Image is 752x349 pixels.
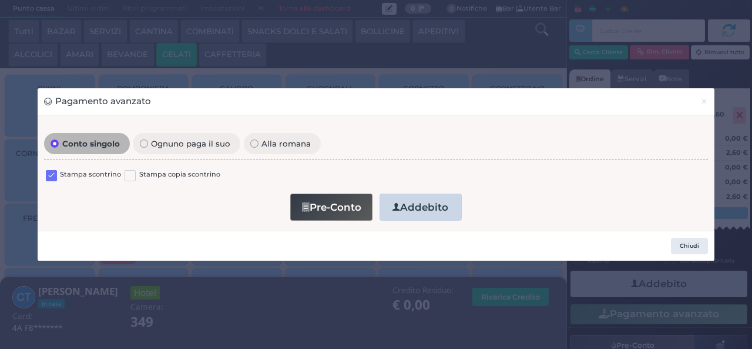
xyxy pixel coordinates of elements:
[258,139,314,148] span: Alla romana
[60,169,121,181] label: Stampa scontrino
[139,169,220,181] label: Stampa copia scontrino
[290,194,372,220] button: Pre-Conto
[59,139,123,148] span: Conto singolo
[148,139,234,148] span: Ognuno paga il suo
[671,238,708,254] button: Chiudi
[44,95,151,108] h3: Pagamento avanzato
[380,194,462,220] button: Addebito
[694,88,714,115] button: Chiudi
[700,95,708,108] span: ×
